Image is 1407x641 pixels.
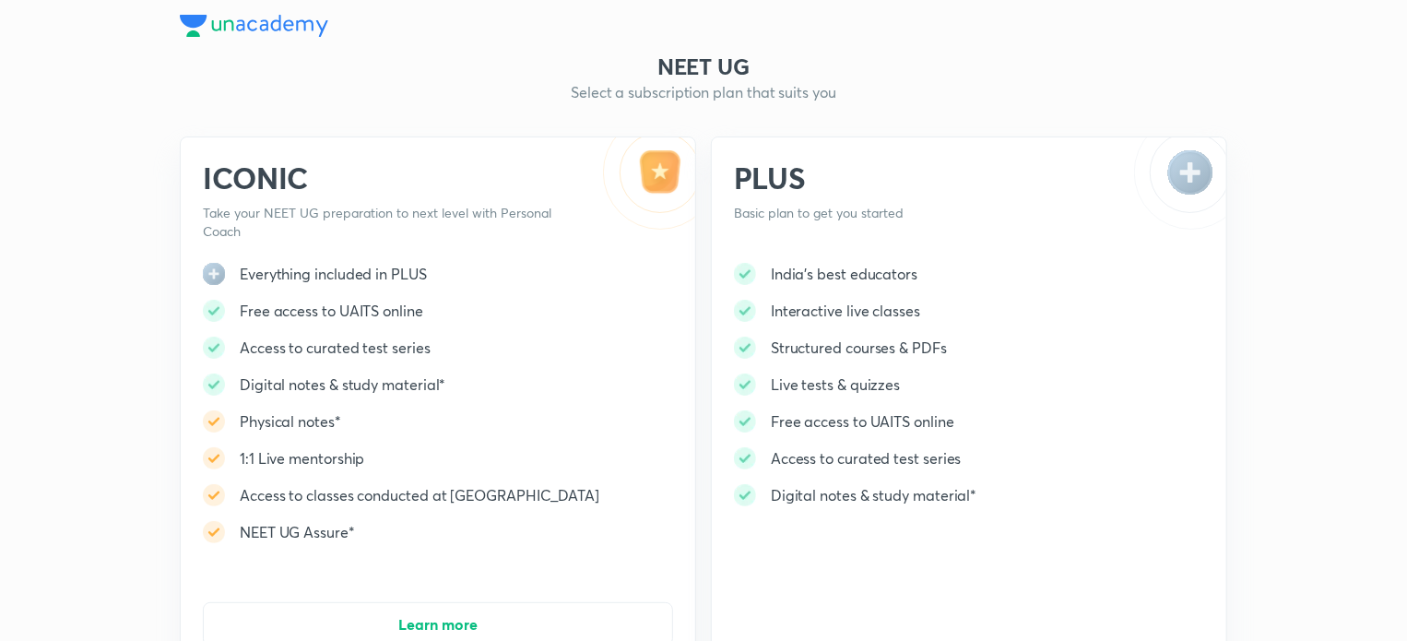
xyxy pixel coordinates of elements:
[771,263,917,285] h5: India's best educators
[734,204,1104,222] p: Basic plan to get you started
[1134,137,1226,230] img: -
[240,374,446,396] h5: Digital notes & study material*
[180,81,1227,103] h5: Select a subscription plan that suits you
[771,410,954,433] h5: Free access to UAITS online
[240,521,355,543] h5: NEET UG Assure*
[771,484,977,506] h5: Digital notes & study material*
[203,484,225,506] img: -
[398,615,478,634] span: Learn more
[240,484,599,506] h5: Access to classes conducted at [GEOGRAPHIC_DATA]
[734,374,756,396] img: -
[203,160,573,196] h2: ICONIC
[203,374,225,396] img: -
[203,447,225,469] img: -
[240,447,364,469] h5: 1:1 Live mentorship
[734,263,756,285] img: -
[734,447,756,469] img: -
[771,300,920,322] h5: Interactive live classes
[603,137,695,230] img: -
[203,521,225,543] img: -
[203,410,225,433] img: -
[180,52,1227,81] h3: NEET UG
[734,484,756,506] img: -
[771,374,900,396] h5: Live tests & quizzes
[771,337,947,359] h5: Structured courses & PDFs
[203,337,225,359] img: -
[240,337,431,359] h5: Access to curated test series
[240,263,427,285] h5: Everything included in PLUS
[180,15,328,37] img: Company Logo
[734,300,756,322] img: -
[203,300,225,322] img: -
[734,160,1104,196] h2: PLUS
[734,337,756,359] img: -
[203,204,573,241] p: Take your NEET UG preparation to next level with Personal Coach
[734,410,756,433] img: -
[771,447,962,469] h5: Access to curated test series
[240,410,341,433] h5: Physical notes*
[240,300,423,322] h5: Free access to UAITS online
